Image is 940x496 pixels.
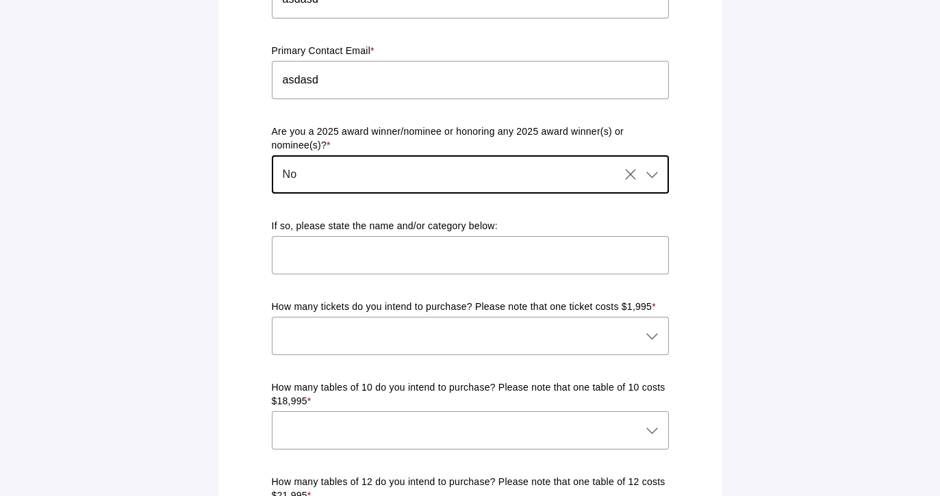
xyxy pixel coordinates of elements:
p: Primary Contact Email [272,44,669,58]
p: How many tickets do you intend to purchase? Please note that one ticket costs $1,995 [272,300,669,314]
p: If so, please state the name and/or category below: [272,220,669,233]
p: Are you a 2025 award winner/nominee or honoring any 2025 award winner(s) or nominee(s)? [272,125,669,153]
span: No [283,166,297,183]
p: How many tables of 10 do you intend to purchase? Please note that one table of 10 costs $18,995 [272,381,669,408]
i: Clear [622,166,639,183]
